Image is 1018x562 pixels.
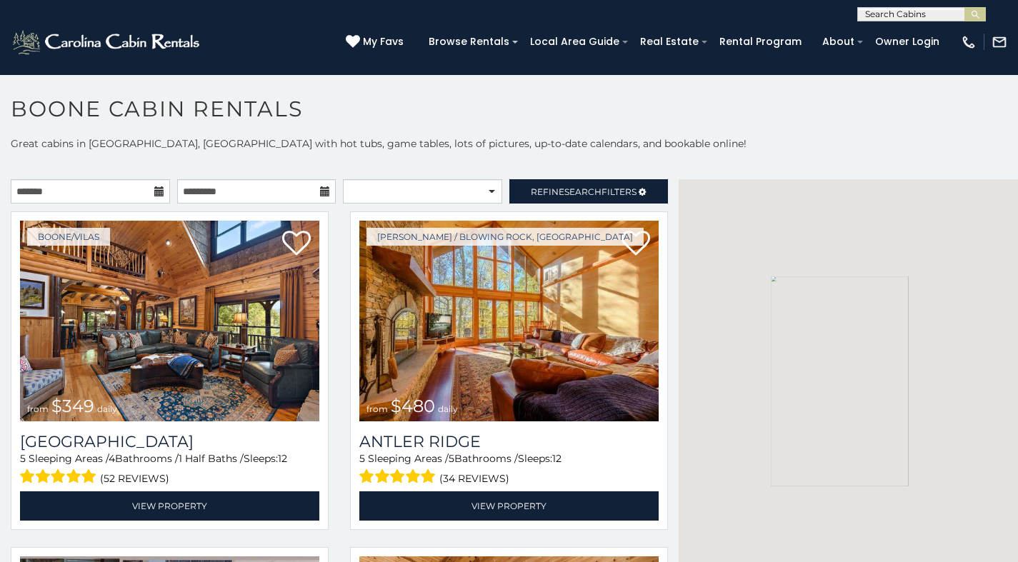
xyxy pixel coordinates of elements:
[20,221,319,421] img: Diamond Creek Lodge
[346,34,407,50] a: My Favs
[633,31,706,53] a: Real Estate
[815,31,862,53] a: About
[421,31,517,53] a: Browse Rentals
[531,186,637,197] span: Refine Filters
[391,396,435,416] span: $480
[359,451,659,488] div: Sleeping Areas / Bathrooms / Sleeps:
[509,179,669,204] a: RefineSearchFilters
[564,186,602,197] span: Search
[20,221,319,421] a: Diamond Creek Lodge from $349 daily
[359,221,659,421] a: Antler Ridge from $480 daily
[961,34,977,50] img: phone-regular-white.png
[366,228,644,246] a: [PERSON_NAME] / Blowing Rock, [GEOGRAPHIC_DATA]
[278,452,287,465] span: 12
[359,491,659,521] a: View Property
[438,403,458,414] span: daily
[439,469,509,488] span: (34 reviews)
[97,403,117,414] span: daily
[552,452,562,465] span: 12
[868,31,947,53] a: Owner Login
[20,432,319,451] h3: Diamond Creek Lodge
[712,31,809,53] a: Rental Program
[109,452,115,465] span: 4
[282,229,311,259] a: Add to favorites
[179,452,244,465] span: 1 Half Baths /
[523,31,627,53] a: Local Area Guide
[992,34,1007,50] img: mail-regular-white.png
[359,452,365,465] span: 5
[20,451,319,488] div: Sleeping Areas / Bathrooms / Sleeps:
[359,432,659,451] a: Antler Ridge
[100,469,169,488] span: (52 reviews)
[20,491,319,521] a: View Property
[449,452,454,465] span: 5
[20,452,26,465] span: 5
[363,34,404,49] span: My Favs
[27,403,49,414] span: from
[27,228,110,246] a: Boone/Vilas
[366,403,388,414] span: from
[11,28,204,56] img: White-1-2.png
[20,432,319,451] a: [GEOGRAPHIC_DATA]
[359,221,659,421] img: Antler Ridge
[51,396,94,416] span: $349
